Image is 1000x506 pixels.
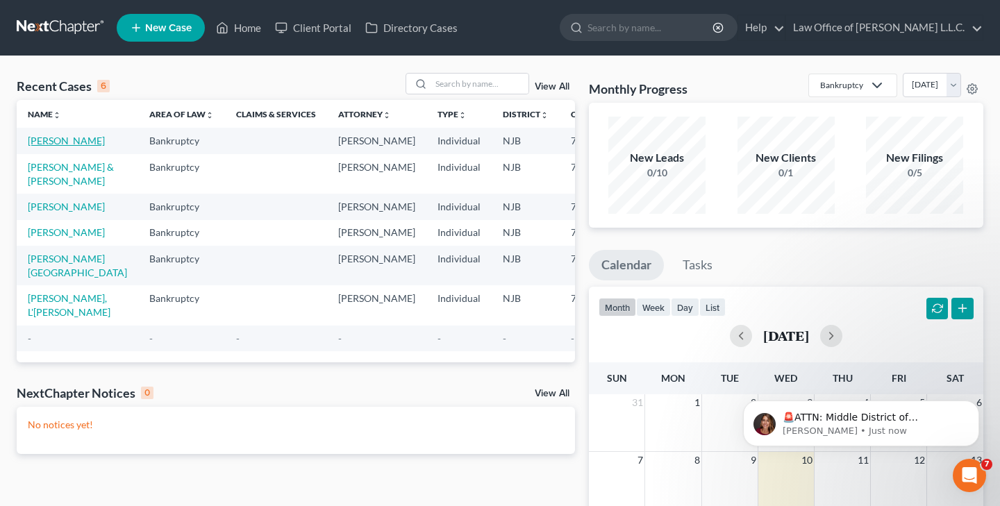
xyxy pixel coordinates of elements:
td: Bankruptcy [138,128,225,153]
td: Bankruptcy [138,220,225,246]
td: NJB [492,220,560,246]
a: View All [535,82,569,92]
button: week [636,298,671,317]
span: Sun [607,372,627,384]
iframe: Intercom notifications message [722,371,1000,469]
a: View All [535,389,569,398]
a: Calendar [589,250,664,280]
a: Client Portal [268,15,358,40]
td: NJB [492,194,560,219]
td: Individual [426,220,492,246]
a: Tasks [670,250,725,280]
span: - [571,332,574,344]
i: unfold_more [383,111,391,119]
a: Districtunfold_more [503,109,549,119]
div: 0/1 [737,166,835,180]
div: New Leads [608,150,706,166]
iframe: Intercom live chat [953,459,986,492]
td: [PERSON_NAME] [327,285,426,325]
span: - [149,332,153,344]
h2: [DATE] [763,328,809,343]
div: New Filings [866,150,963,166]
a: Home [209,15,268,40]
div: 0/5 [866,166,963,180]
span: 7 [636,452,644,469]
a: Chapterunfold_more [571,109,618,119]
span: 1 [693,394,701,411]
div: Bankruptcy [820,79,863,91]
a: [PERSON_NAME] [28,135,105,146]
a: Typeunfold_more [437,109,467,119]
td: NJB [492,154,560,194]
div: New Clients [737,150,835,166]
h3: Monthly Progress [589,81,687,97]
td: 7 [560,220,629,246]
td: 7 [560,154,629,194]
a: [PERSON_NAME] [28,226,105,238]
th: Claims & Services [225,100,327,128]
td: NJB [492,285,560,325]
td: Individual [426,128,492,153]
span: 31 [631,394,644,411]
td: [PERSON_NAME] [327,220,426,246]
a: Area of Lawunfold_more [149,109,214,119]
a: Attorneyunfold_more [338,109,391,119]
a: [PERSON_NAME], L'[PERSON_NAME] [28,292,110,318]
div: 0/10 [608,166,706,180]
input: Search by name... [431,74,528,94]
td: Bankruptcy [138,194,225,219]
i: unfold_more [206,111,214,119]
td: [PERSON_NAME] [327,128,426,153]
span: Mon [661,372,685,384]
td: NJB [492,246,560,285]
span: New Case [145,23,192,33]
td: 7 [560,194,629,219]
a: Nameunfold_more [28,109,61,119]
a: [PERSON_NAME] & [PERSON_NAME] [28,161,114,187]
span: - [236,332,240,344]
span: - [338,332,342,344]
button: list [699,298,726,317]
td: [PERSON_NAME] [327,194,426,219]
td: 7 [560,246,629,285]
div: 0 [141,387,153,399]
td: Bankruptcy [138,154,225,194]
td: [PERSON_NAME] [327,246,426,285]
td: Individual [426,246,492,285]
td: NJB [492,128,560,153]
i: unfold_more [53,111,61,119]
td: Individual [426,194,492,219]
span: 8 [693,452,701,469]
a: Help [738,15,785,40]
span: - [437,332,441,344]
div: NextChapter Notices [17,385,153,401]
input: Search by name... [587,15,715,40]
button: day [671,298,699,317]
div: Recent Cases [17,78,110,94]
span: Tue [721,372,739,384]
i: unfold_more [540,111,549,119]
a: Directory Cases [358,15,465,40]
button: month [599,298,636,317]
div: 6 [97,80,110,92]
span: - [503,332,506,344]
p: No notices yet! [28,418,564,432]
a: Law Office of [PERSON_NAME] L.L.C. [786,15,983,40]
td: 7 [560,285,629,325]
a: [PERSON_NAME] [28,201,105,212]
td: Individual [426,154,492,194]
i: unfold_more [458,111,467,119]
td: [PERSON_NAME] [327,154,426,194]
span: - [28,332,31,344]
td: Bankruptcy [138,246,225,285]
td: Bankruptcy [138,285,225,325]
a: [PERSON_NAME][GEOGRAPHIC_DATA] [28,253,127,278]
td: Individual [426,285,492,325]
span: 7 [981,459,992,470]
td: 7 [560,128,629,153]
